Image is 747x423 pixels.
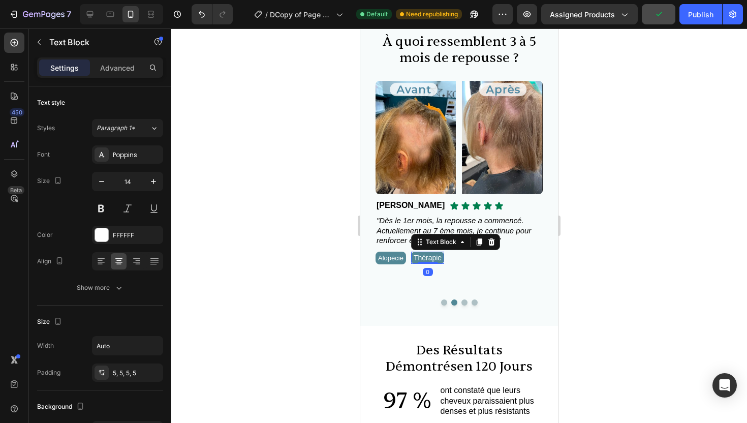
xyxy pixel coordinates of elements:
[550,9,615,20] span: Assigned Products
[37,368,60,377] div: Padding
[10,108,24,116] div: 450
[8,186,24,194] div: Beta
[265,9,268,20] span: /
[37,255,66,268] div: Align
[270,9,332,20] span: DCopy of Page Produit Bleu
[366,10,388,19] span: Default
[92,119,163,137] button: Paragraph 1*
[37,124,55,133] div: Styles
[67,8,71,20] p: 7
[37,174,64,188] div: Size
[50,63,79,73] p: Settings
[37,315,64,329] div: Size
[100,63,135,73] p: Advanced
[37,98,65,107] div: Text style
[113,231,161,240] div: FFFFFF
[4,4,76,24] button: 7
[688,9,713,20] div: Publish
[77,283,124,293] div: Show more
[113,369,161,378] div: 5, 5, 5, 5
[49,36,136,48] p: Text Block
[113,150,161,160] div: Poppins
[679,4,722,24] button: Publish
[37,150,50,159] div: Font
[712,373,737,398] div: Open Intercom Messenger
[37,341,54,350] div: Width
[97,124,135,133] span: Paragraph 1*
[37,279,163,297] button: Show more
[37,400,86,414] div: Background
[360,28,558,423] iframe: Design area
[37,230,53,239] div: Color
[541,4,638,24] button: Assigned Products
[192,4,233,24] div: Undo/Redo
[406,10,458,19] span: Need republishing
[92,337,163,355] input: Auto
